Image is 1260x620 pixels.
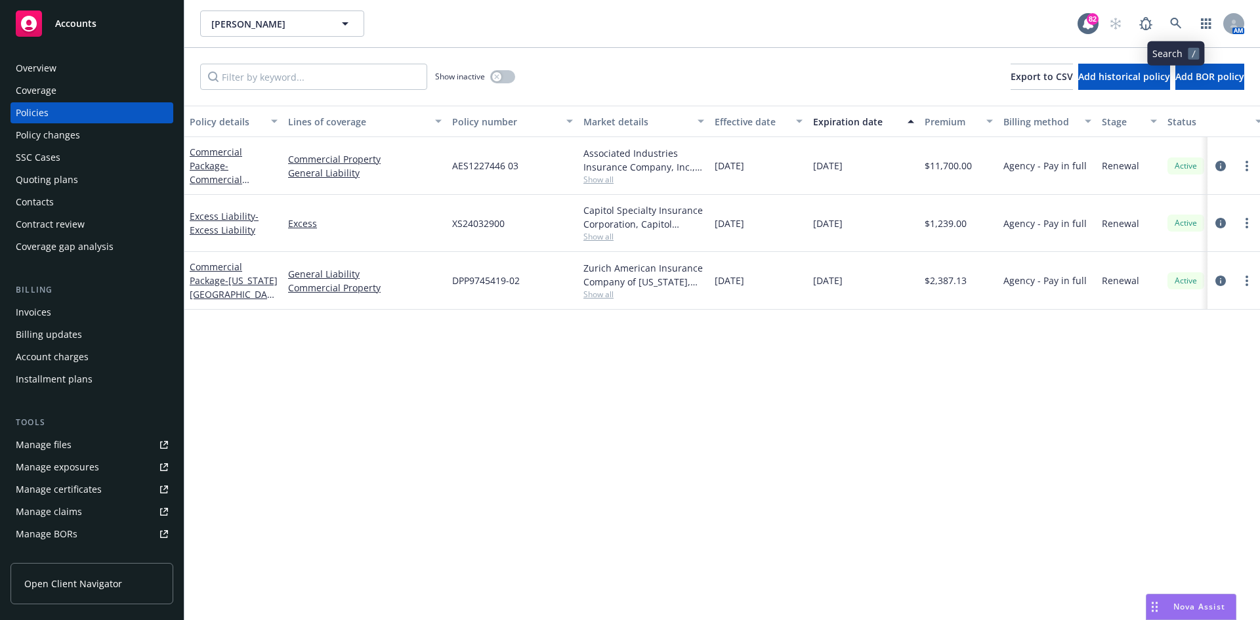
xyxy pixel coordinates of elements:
div: Manage certificates [16,479,102,500]
span: [DATE] [715,159,744,173]
span: [DATE] [715,217,744,230]
span: Renewal [1102,274,1139,287]
span: DPP9745419-02 [452,274,520,287]
div: Stage [1102,115,1143,129]
a: Coverage gap analysis [10,236,173,257]
span: - Commercial Package [190,159,249,199]
div: Manage files [16,434,72,455]
button: Policy number [447,106,578,137]
button: Effective date [709,106,808,137]
button: Add historical policy [1078,64,1170,90]
div: Policy number [452,115,558,129]
button: Policy details [184,106,283,137]
a: Manage claims [10,501,173,522]
div: Expiration date [813,115,900,129]
a: Account charges [10,346,173,367]
a: Manage BORs [10,524,173,545]
span: [DATE] [813,217,843,230]
div: Lines of coverage [288,115,427,129]
span: Show all [583,231,704,242]
span: XS24032900 [452,217,505,230]
div: Policies [16,102,49,123]
span: Nova Assist [1173,601,1225,612]
span: $1,239.00 [925,217,967,230]
span: Export to CSV [1011,70,1073,83]
a: Overview [10,58,173,79]
div: Billing method [1003,115,1077,129]
a: Summary of insurance [10,546,173,567]
a: Excess Liability [190,210,259,236]
a: Billing updates [10,324,173,345]
input: Filter by keyword... [200,64,427,90]
span: Show inactive [435,71,485,82]
div: Contract review [16,214,85,235]
a: General Liability [288,166,442,180]
div: Coverage [16,80,56,101]
span: Agency - Pay in full [1003,274,1087,287]
a: Policies [10,102,173,123]
span: [DATE] [813,274,843,287]
div: Policy details [190,115,263,129]
div: Coverage gap analysis [16,236,114,257]
a: Manage files [10,434,173,455]
div: Effective date [715,115,788,129]
span: [DATE] [715,274,744,287]
span: Agency - Pay in full [1003,159,1087,173]
div: Tools [10,416,173,429]
div: SSC Cases [16,147,60,168]
div: Market details [583,115,690,129]
span: $2,387.13 [925,274,967,287]
a: Manage exposures [10,457,173,478]
button: Stage [1097,106,1162,137]
div: Manage claims [16,501,82,522]
div: 82 [1087,13,1099,25]
a: Manage certificates [10,479,173,500]
a: circleInformation [1213,158,1228,174]
span: Add BOR policy [1175,70,1244,83]
span: Show all [583,289,704,300]
div: Manage BORs [16,524,77,545]
button: Expiration date [808,106,919,137]
a: Search [1163,10,1189,37]
div: Billing [10,283,173,297]
a: Accounts [10,5,173,42]
a: Coverage [10,80,173,101]
a: Start snowing [1102,10,1129,37]
div: Zurich American Insurance Company of [US_STATE], Zurich Insurance Group [583,261,704,289]
div: Installment plans [16,369,93,390]
span: [PERSON_NAME] [211,17,325,31]
span: - [US_STATE][GEOGRAPHIC_DATA] ONLY [190,274,278,314]
div: Overview [16,58,56,79]
a: Commercial Package [190,260,278,314]
div: Premium [925,115,978,129]
div: Summary of insurance [16,546,115,567]
a: circleInformation [1213,273,1228,289]
a: Switch app [1193,10,1219,37]
a: Policy changes [10,125,173,146]
button: Add BOR policy [1175,64,1244,90]
a: more [1239,273,1255,289]
button: Nova Assist [1146,594,1236,620]
a: Report a Bug [1133,10,1159,37]
div: Status [1167,115,1248,129]
span: Active [1173,275,1199,287]
span: Agency - Pay in full [1003,217,1087,230]
button: Premium [919,106,998,137]
span: Accounts [55,18,96,29]
button: Lines of coverage [283,106,447,137]
span: Renewal [1102,159,1139,173]
a: Commercial Package [190,146,242,199]
a: circleInformation [1213,215,1228,231]
span: Add historical policy [1078,70,1170,83]
button: Billing method [998,106,1097,137]
div: Associated Industries Insurance Company, Inc., AmTrust Financial Services, RT Specialty Insurance... [583,146,704,174]
span: Open Client Navigator [24,577,122,590]
button: Market details [578,106,709,137]
div: Contacts [16,192,54,213]
span: AES1227446 03 [452,159,518,173]
a: Installment plans [10,369,173,390]
div: Invoices [16,302,51,323]
button: Export to CSV [1011,64,1073,90]
div: Quoting plans [16,169,78,190]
